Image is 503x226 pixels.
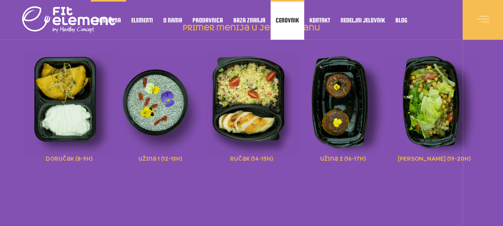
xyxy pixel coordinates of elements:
[192,18,223,22] span: Prodavnica
[163,18,182,22] span: O nama
[131,18,153,22] span: Elementi
[233,18,265,22] span: Baza znanja
[96,18,121,22] span: Naslovna
[395,18,407,22] span: Blog
[309,18,330,22] span: Kontakt
[341,18,385,22] span: Nedeljni jelovnik
[276,18,299,22] span: Cenovnik
[22,4,116,36] img: logo light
